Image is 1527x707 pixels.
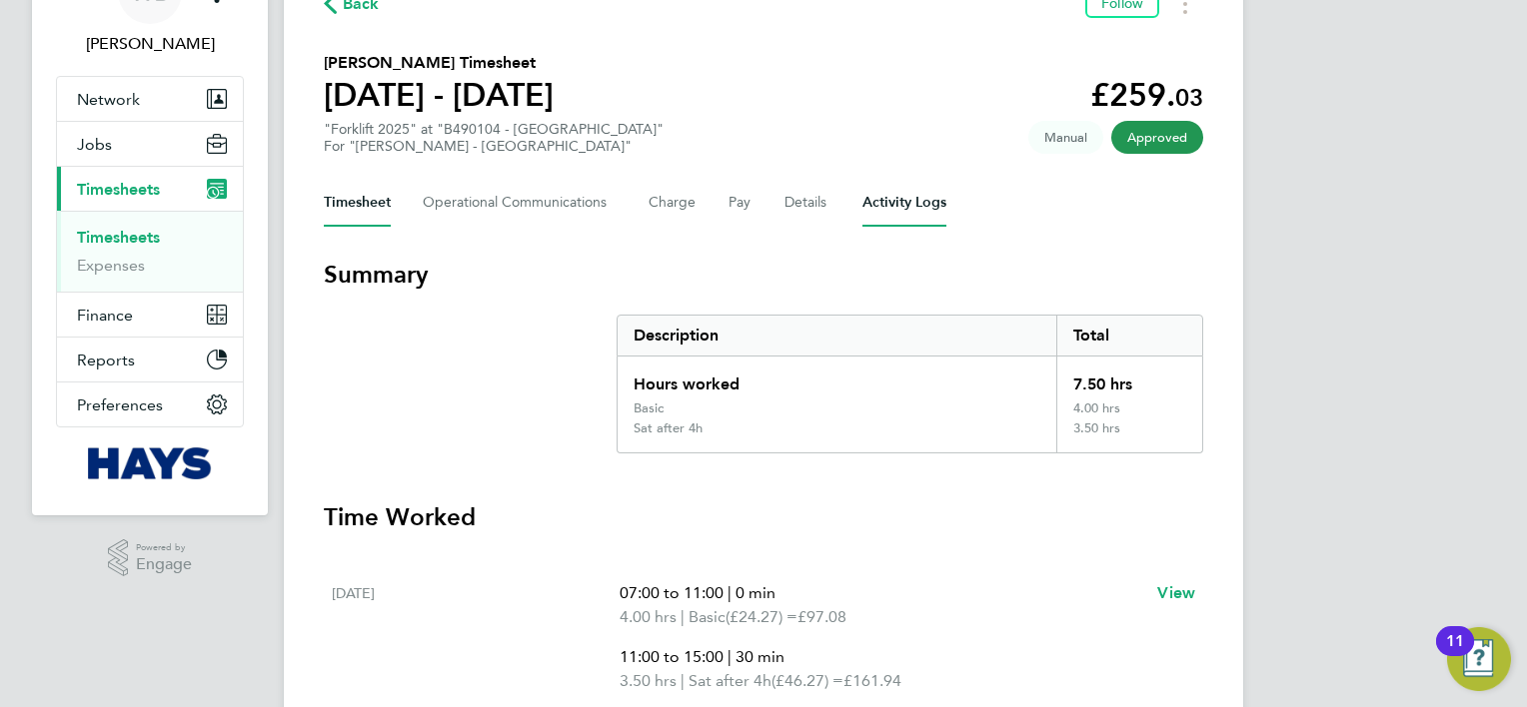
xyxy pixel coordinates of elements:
div: For "[PERSON_NAME] - [GEOGRAPHIC_DATA]" [324,138,664,155]
span: Reports [77,351,135,369]
span: Basic [689,605,726,629]
span: Finance [77,306,133,325]
h1: [DATE] - [DATE] [324,75,554,115]
span: This timesheet has been approved. [1111,121,1203,154]
span: | [728,647,732,666]
div: Timesheets [57,211,243,292]
a: Expenses [77,256,145,275]
span: | [681,671,685,690]
div: [DATE] [332,581,620,693]
span: This timesheet was manually created. [1028,121,1103,154]
a: Powered byEngage [108,539,193,577]
button: Jobs [57,122,243,166]
span: 07:00 to 11:00 [620,583,724,602]
button: Operational Communications [423,179,617,227]
div: Total [1056,316,1202,355]
span: Sat after 4h [689,669,771,693]
span: 4.00 hrs [620,607,677,626]
div: Sat after 4h [634,420,703,436]
h3: Time Worked [324,501,1203,533]
span: Jobs [77,135,112,154]
a: View [1157,581,1195,605]
button: Timesheets [57,167,243,211]
span: Powered by [136,539,192,556]
span: 03 [1175,83,1203,112]
div: "Forklift 2025" at "B490104 - [GEOGRAPHIC_DATA]" [324,121,664,155]
img: hays-logo-retina.png [88,447,213,479]
button: Details [784,179,830,227]
span: Preferences [77,395,163,414]
span: Network [77,90,140,109]
button: Charge [649,179,697,227]
button: Pay [729,179,753,227]
span: Timesheets [77,180,160,199]
button: Timesheet [324,179,391,227]
div: Summary [617,315,1203,453]
button: Open Resource Center, 11 new notifications [1447,627,1511,691]
button: Finance [57,293,243,337]
button: Preferences [57,382,243,426]
div: Description [618,316,1056,355]
div: 4.00 hrs [1056,400,1202,420]
span: | [681,607,685,626]
app-decimal: £259. [1090,76,1203,114]
a: Go to home page [56,447,244,479]
h2: [PERSON_NAME] Timesheet [324,51,554,75]
div: Hours worked [618,356,1056,400]
div: 7.50 hrs [1056,356,1202,400]
a: Timesheets [77,228,160,247]
span: £161.94 [843,671,901,690]
span: 3.50 hrs [620,671,677,690]
button: Network [57,77,243,121]
h3: Summary [324,259,1203,291]
div: 11 [1446,641,1464,667]
button: Activity Logs [862,179,946,227]
span: (£46.27) = [771,671,843,690]
div: Basic [634,400,664,416]
span: (£24.27) = [726,607,797,626]
span: William Brown [56,32,244,56]
span: Engage [136,556,192,573]
span: View [1157,583,1195,602]
button: Reports [57,338,243,381]
span: 0 min [736,583,775,602]
span: 11:00 to 15:00 [620,647,724,666]
span: £97.08 [797,607,846,626]
span: 30 min [736,647,784,666]
span: | [728,583,732,602]
div: 3.50 hrs [1056,420,1202,452]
